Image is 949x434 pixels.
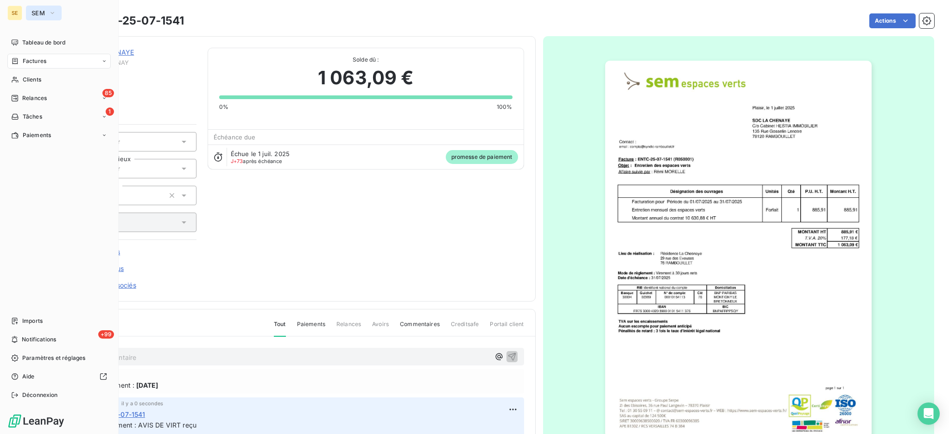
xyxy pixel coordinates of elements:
span: Échue le 1 juil. 2025 [231,150,290,157]
span: Échéance due [214,133,256,141]
button: Actions [869,13,916,28]
span: Paiements [23,131,51,139]
span: SEM [32,9,45,17]
span: 1 [106,107,114,116]
span: Promesse de paiement : AVIS DE VIRT reçu [62,421,196,429]
span: il y a 0 secondes [121,401,164,406]
div: SE [7,6,22,20]
span: Avoirs [372,320,389,336]
span: Paiements [297,320,325,336]
span: Commentaires [400,320,440,336]
span: Solde dû : [219,56,512,64]
span: J+73 [231,158,243,164]
span: après échéance [231,158,282,164]
span: Creditsafe [451,320,479,336]
span: Imports [22,317,43,325]
span: Tout [274,320,286,337]
span: promesse de paiement [446,150,518,164]
span: Tâches [23,113,42,121]
span: Tableau de bord [22,38,65,47]
span: +99 [98,330,114,339]
span: Factures [23,57,46,65]
img: Logo LeanPay [7,414,65,428]
span: 85 [102,89,114,97]
span: Déconnexion [22,391,58,399]
span: Clients [23,75,41,84]
span: 1 063,09 € [318,64,414,92]
span: Relances [336,320,361,336]
span: Relances [22,94,47,102]
span: Notifications [22,335,56,344]
span: 0% [219,103,228,111]
span: Paramètres et réglages [22,354,85,362]
h3: ENTC-25-07-1541 [87,13,184,29]
div: Open Intercom Messenger [917,403,940,425]
a: Aide [7,369,111,384]
span: [DATE] [136,380,158,390]
span: 100% [497,103,512,111]
span: Aide [22,372,35,381]
span: 41SDCLACHESNAY [73,59,196,66]
span: Portail client [490,320,524,336]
